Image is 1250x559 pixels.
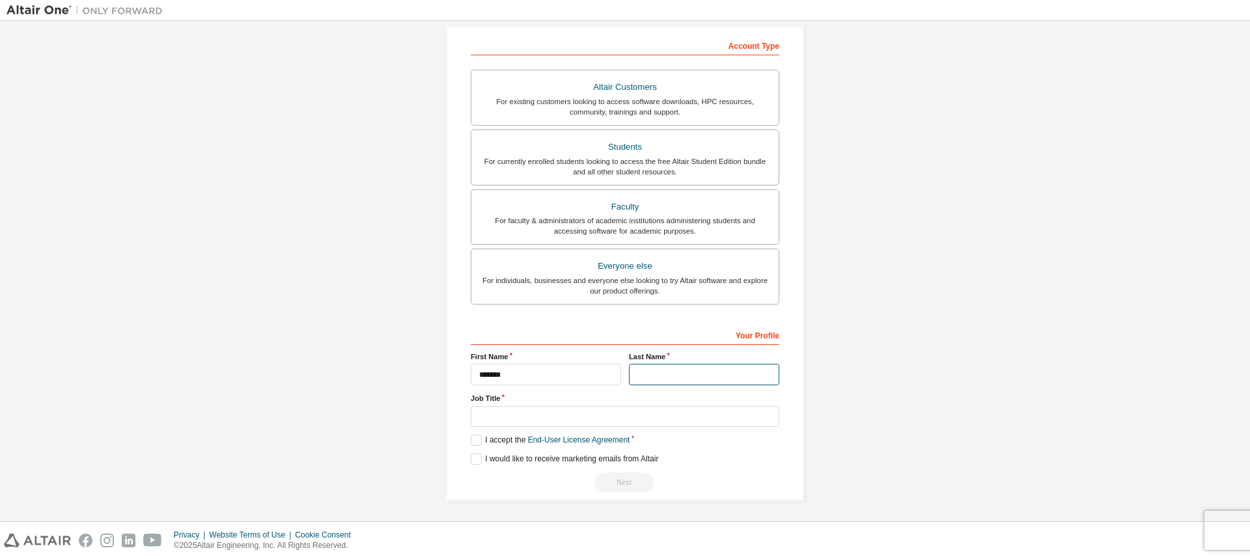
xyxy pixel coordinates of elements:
p: © 2025 Altair Engineering, Inc. All Rights Reserved. [174,540,359,551]
div: Your Profile [471,324,779,345]
a: End-User License Agreement [528,435,630,444]
div: Privacy [174,530,209,540]
div: Faculty [479,198,771,216]
div: For existing customers looking to access software downloads, HPC resources, community, trainings ... [479,96,771,117]
div: Read and acccept EULA to continue [471,472,779,492]
div: For currently enrolled students looking to access the free Altair Student Edition bundle and all ... [479,156,771,177]
div: For individuals, businesses and everyone else looking to try Altair software and explore our prod... [479,275,771,296]
div: Cookie Consent [295,530,358,540]
label: First Name [471,351,621,362]
label: Job Title [471,393,779,403]
img: youtube.svg [143,534,162,547]
div: Everyone else [479,257,771,275]
label: I accept the [471,435,630,446]
img: Altair One [7,4,169,17]
div: Website Terms of Use [209,530,295,540]
img: instagram.svg [100,534,114,547]
img: altair_logo.svg [4,534,71,547]
div: Students [479,138,771,156]
div: Account Type [471,34,779,55]
img: facebook.svg [79,534,92,547]
label: Last Name [629,351,779,362]
div: For faculty & administrators of academic institutions administering students and accessing softwa... [479,215,771,236]
div: Altair Customers [479,78,771,96]
label: I would like to receive marketing emails from Altair [471,454,658,465]
img: linkedin.svg [122,534,135,547]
